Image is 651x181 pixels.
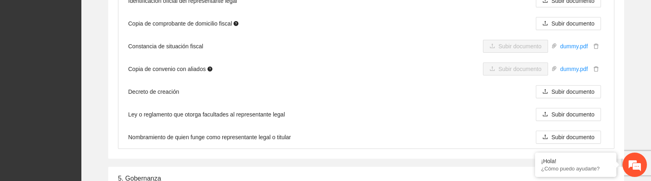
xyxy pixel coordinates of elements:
li: Nombramiento de quien funge como representante legal o titular [118,126,614,149]
span: Subir documento [551,110,594,119]
li: Constancia de situación fiscal [118,35,614,58]
button: uploadSubir documento [483,62,548,75]
a: dummy.pdf [557,65,591,73]
span: uploadSubir documento [483,66,548,72]
button: delete [591,65,601,73]
li: Ley o reglamento que otorga facultades al representante legal [118,103,614,126]
div: Chatee con nosotros ahora [42,41,137,52]
span: paper-clip [551,43,557,49]
span: delete [592,43,601,49]
button: uploadSubir documento [536,85,601,98]
button: uploadSubir documento [536,108,601,121]
span: upload [542,111,548,118]
span: upload [542,88,548,95]
span: Subir documento [551,87,594,96]
span: Copia de comprobante de domicilio fiscal [128,19,238,28]
span: uploadSubir documento [536,134,601,140]
li: Decreto de creación [118,80,614,103]
span: question-circle [208,67,212,71]
div: Minimizar ventana de chat en vivo [133,4,153,24]
span: Subir documento [551,133,594,142]
span: Subir documento [551,19,594,28]
span: Estamos en línea. [47,51,112,133]
textarea: Escriba su mensaje y pulse “Intro” [4,107,155,136]
button: delete [591,42,601,51]
p: ¿Cómo puedo ayudarte? [541,166,610,172]
button: uploadSubir documento [536,131,601,144]
a: dummy.pdf [557,42,591,51]
span: upload [542,20,548,27]
button: uploadSubir documento [483,40,548,53]
div: ¡Hola! [541,158,610,164]
span: paper-clip [551,66,557,71]
span: delete [592,66,601,72]
span: uploadSubir documento [536,20,601,27]
span: upload [542,134,548,140]
button: uploadSubir documento [536,17,601,30]
span: uploadSubir documento [536,88,601,95]
span: uploadSubir documento [483,43,548,50]
span: question-circle [234,21,238,26]
span: uploadSubir documento [536,111,601,118]
span: Copia de convenio con aliados [128,65,212,73]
